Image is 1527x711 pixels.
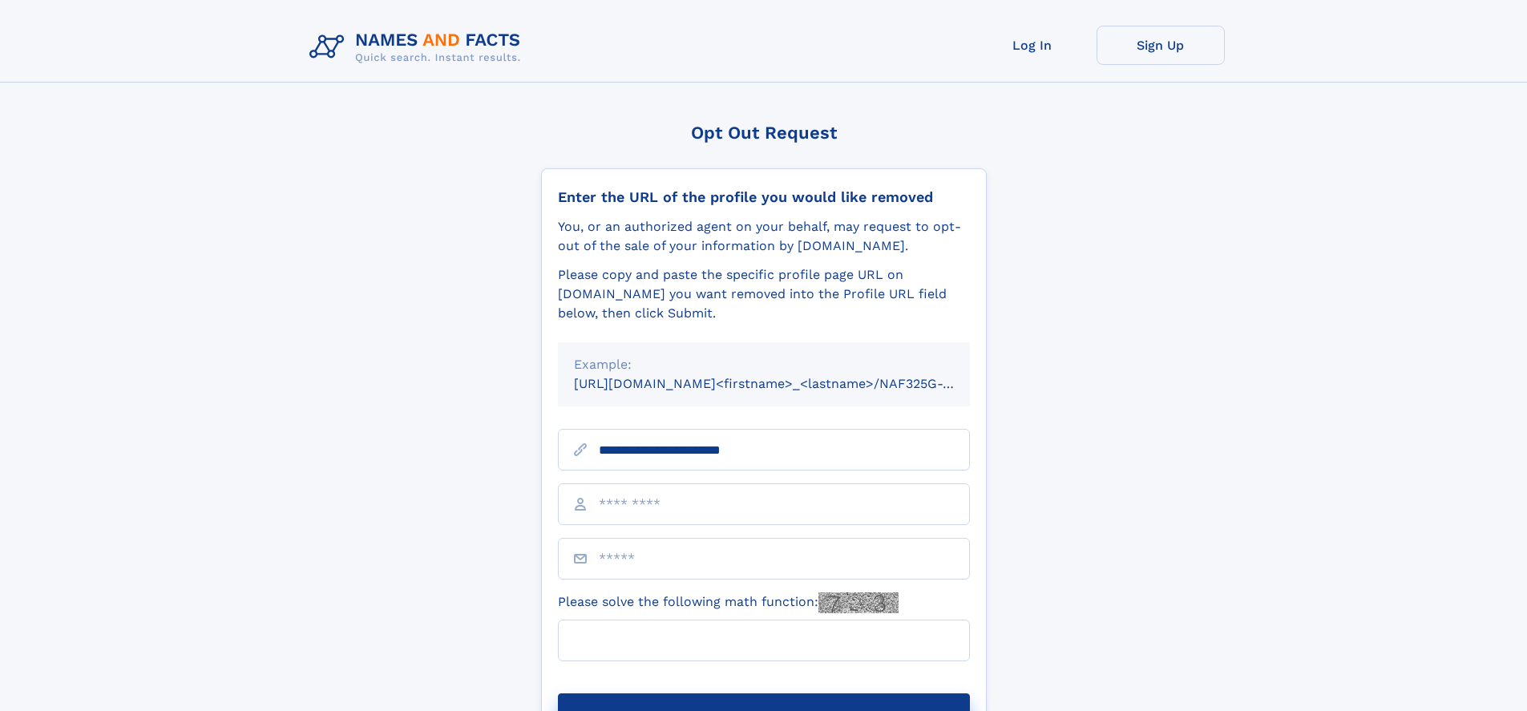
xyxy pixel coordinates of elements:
div: Enter the URL of the profile you would like removed [558,188,970,206]
div: Opt Out Request [541,123,987,143]
div: Please copy and paste the specific profile page URL on [DOMAIN_NAME] you want removed into the Pr... [558,265,970,323]
a: Log In [968,26,1097,65]
div: Example: [574,355,954,374]
label: Please solve the following math function: [558,592,899,613]
a: Sign Up [1097,26,1225,65]
div: You, or an authorized agent on your behalf, may request to opt-out of the sale of your informatio... [558,217,970,256]
img: Logo Names and Facts [303,26,534,69]
small: [URL][DOMAIN_NAME]<firstname>_<lastname>/NAF325G-xxxxxxxx [574,376,1000,391]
